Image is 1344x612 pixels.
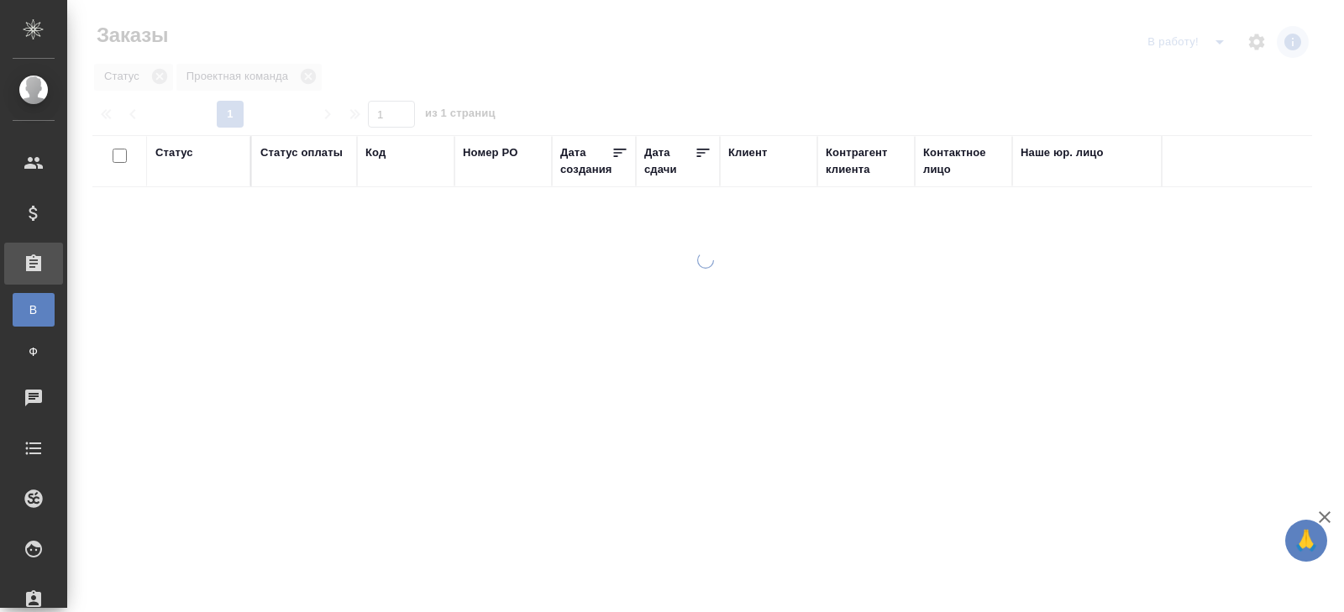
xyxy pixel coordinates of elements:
div: Код [365,144,386,161]
span: 🙏 [1292,523,1320,558]
div: Статус оплаты [260,144,343,161]
a: Ф [13,335,55,369]
div: Статус [155,144,193,161]
button: 🙏 [1285,520,1327,562]
a: В [13,293,55,327]
div: Наше юр. лицо [1021,144,1104,161]
div: Дата создания [560,144,612,178]
span: В [21,301,46,318]
div: Клиент [728,144,767,161]
div: Контрагент клиента [826,144,906,178]
div: Дата сдачи [644,144,695,178]
div: Номер PO [463,144,517,161]
span: Ф [21,343,46,360]
div: Контактное лицо [923,144,1004,178]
